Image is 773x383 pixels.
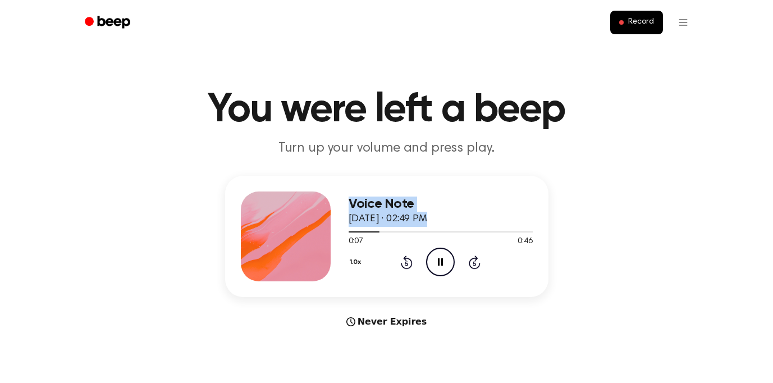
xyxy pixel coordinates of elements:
h3: Voice Note [349,197,533,212]
h1: You were left a beep [99,90,674,130]
button: 1.0x [349,253,365,272]
div: Never Expires [225,315,548,329]
span: 0:07 [349,236,363,248]
a: Beep [77,12,140,34]
span: [DATE] · 02:49 PM [349,214,427,224]
span: 0:46 [518,236,532,248]
button: Record [610,11,662,34]
span: Record [628,17,653,28]
p: Turn up your volume and press play. [171,139,602,158]
button: Open menu [670,9,697,36]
